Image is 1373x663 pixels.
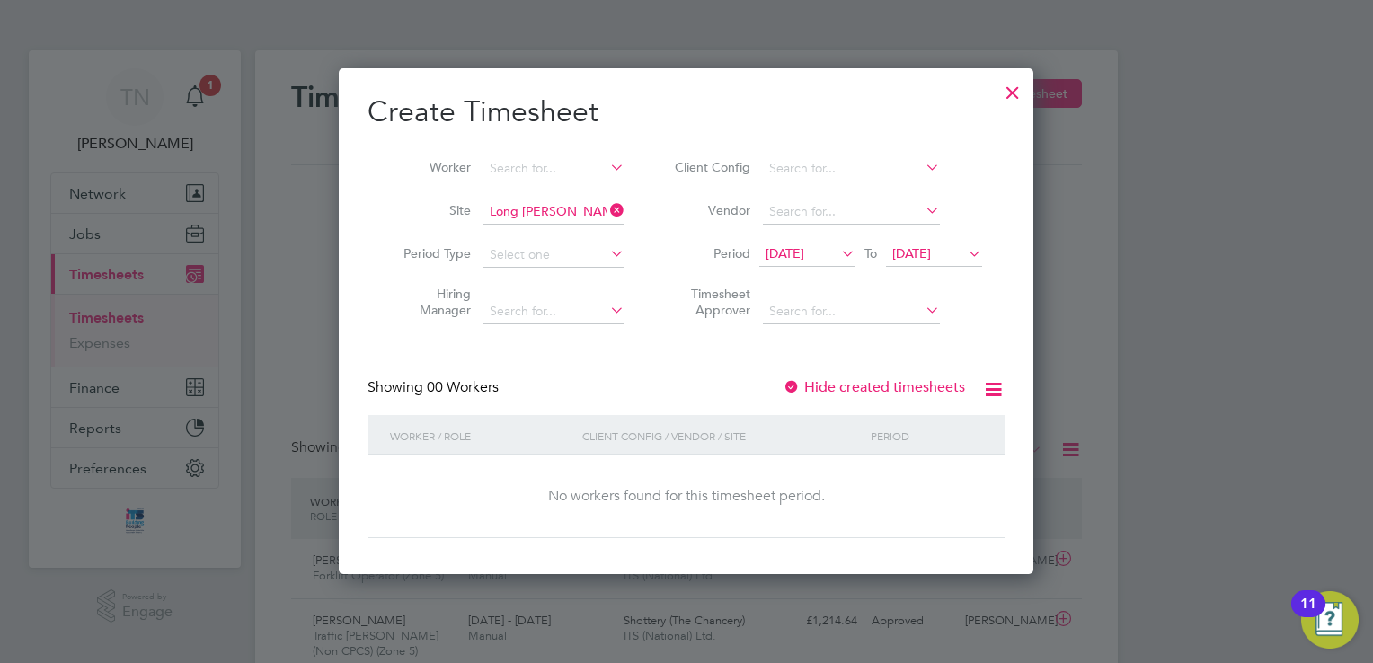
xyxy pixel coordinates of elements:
input: Search for... [763,199,940,225]
input: Select one [483,243,624,268]
div: 11 [1300,604,1316,627]
button: Open Resource Center, 11 new notifications [1301,591,1359,649]
label: Hide created timesheets [783,378,965,396]
span: To [859,242,882,265]
label: Timesheet Approver [669,286,750,318]
input: Search for... [483,199,624,225]
span: 00 Workers [427,378,499,396]
span: [DATE] [892,245,931,261]
input: Search for... [763,299,940,324]
span: [DATE] [766,245,804,261]
div: Worker / Role [385,415,578,456]
label: Site [390,202,471,218]
label: Worker [390,159,471,175]
label: Client Config [669,159,750,175]
label: Vendor [669,202,750,218]
div: No workers found for this timesheet period. [385,487,987,506]
div: Period [866,415,987,456]
label: Period [669,245,750,261]
div: Client Config / Vendor / Site [578,415,866,456]
h2: Create Timesheet [368,93,1005,131]
input: Search for... [483,156,624,181]
input: Search for... [763,156,940,181]
label: Hiring Manager [390,286,471,318]
input: Search for... [483,299,624,324]
div: Showing [368,378,502,397]
label: Period Type [390,245,471,261]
